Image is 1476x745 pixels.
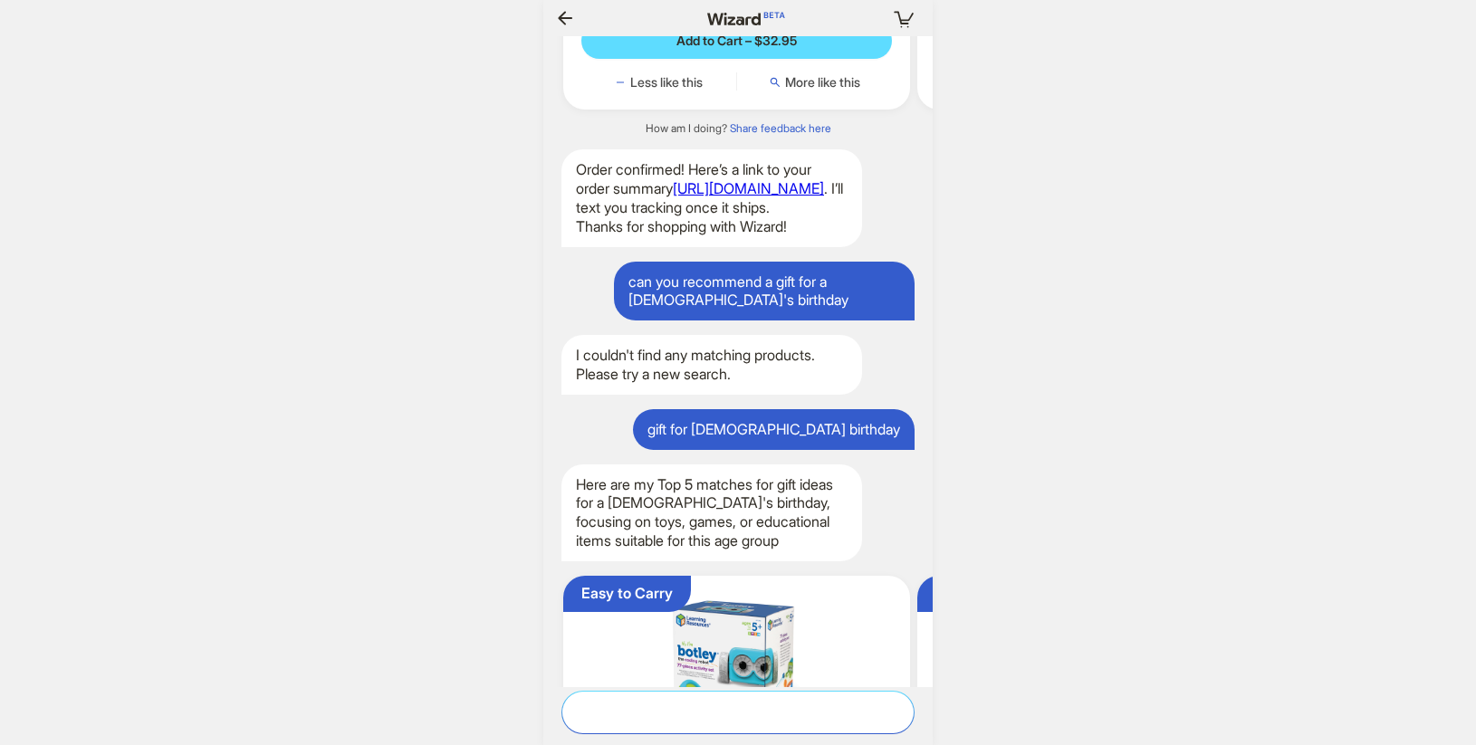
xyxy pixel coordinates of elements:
div: Here are my Top 5 matches for gift ideas for a [DEMOGRAPHIC_DATA]'s birthday, focusing on toys, g... [561,464,862,561]
div: I couldn't find any matching products. Please try a new search. [561,335,862,395]
div: Easy to Carry [581,584,673,603]
button: Add to Cart – $32.95 [581,23,892,59]
div: gift for [DEMOGRAPHIC_DATA] birthday [633,409,915,450]
div: How am I doing? [543,121,933,136]
div: can you recommend a gift for a [DEMOGRAPHIC_DATA]'s birthday [614,262,915,321]
button: Less like this [581,73,736,91]
a: [URL][DOMAIN_NAME] [673,179,824,197]
span: Add to Cart – $32.95 [676,33,797,49]
a: Share feedback here [730,121,831,135]
button: More like this [737,73,892,91]
span: More like this [785,74,860,91]
span: Less like this [630,74,703,91]
div: Order confirmed! Here’s a link to your order summary . I’ll text you tracking once it ships. Than... [561,149,862,246]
